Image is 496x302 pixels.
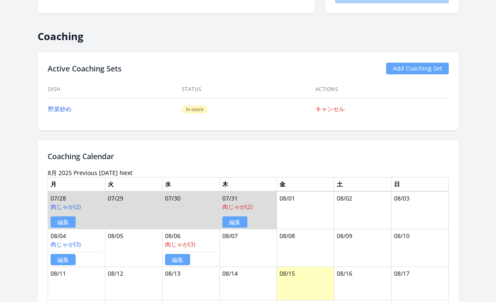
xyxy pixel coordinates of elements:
td: 08/07 [219,229,277,266]
th: Dish [48,81,181,98]
a: 編集 [222,216,247,228]
th: Status [181,81,315,98]
h2: Coaching [38,23,459,43]
a: 編集 [51,216,76,228]
a: 編集 [165,254,190,265]
td: 08/02 [334,191,391,229]
td: 08/16 [334,266,391,300]
a: Previous [74,169,97,177]
a: 編集 [51,254,76,265]
th: 土 [334,177,391,191]
span: In stock [182,105,208,114]
h2: Coaching Calendar [48,150,449,162]
td: 08/13 [162,266,219,300]
td: 08/04 [48,229,105,266]
td: 08/15 [277,266,334,300]
td: 07/29 [105,191,162,229]
td: 08/05 [105,229,162,266]
a: 肉じゃが(2) [51,203,81,211]
a: キャンセル [315,105,345,113]
td: 07/28 [48,191,105,229]
td: 08/10 [391,229,448,266]
td: 08/09 [334,229,391,266]
td: 08/12 [105,266,162,300]
th: 水 [162,177,219,191]
td: 08/17 [391,266,448,300]
td: 08/08 [277,229,334,266]
h2: Active Coaching Sets [48,63,122,74]
td: 08/14 [219,266,277,300]
td: 08/01 [277,191,334,229]
a: 肉じゃが(3) [165,240,195,248]
td: 07/30 [162,191,219,229]
th: 月 [48,177,105,191]
a: Next [120,169,132,177]
a: 野菜炒め [48,105,71,113]
a: 肉じゃが(3) [51,240,81,248]
th: 木 [219,177,277,191]
a: Add Coaching Set [386,63,449,74]
th: Actions [315,81,449,98]
a: 肉じゃが(2) [222,203,252,211]
th: 金 [277,177,334,191]
th: 火 [105,177,162,191]
th: 日 [391,177,448,191]
time: 8月 2025 [48,169,72,177]
td: 07/31 [219,191,277,229]
td: 08/03 [391,191,448,229]
td: 08/11 [48,266,105,300]
a: [DATE] [99,169,118,177]
td: 08/06 [162,229,219,266]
